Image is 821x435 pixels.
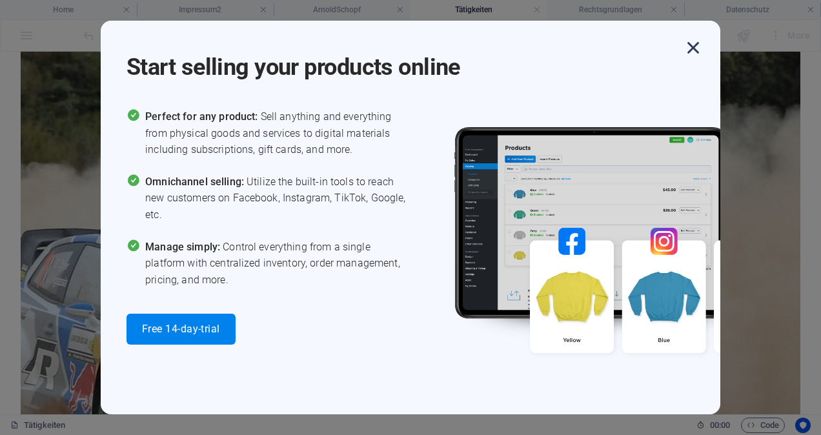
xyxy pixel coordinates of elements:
[142,324,220,334] span: Free 14-day-trial
[145,110,260,123] span: Perfect for any product:
[145,176,247,188] span: Omnichannel selling:
[127,36,682,83] h1: Start selling your products online
[145,239,411,288] span: Control everything from a single platform with centralized inventory, order management, pricing, ...
[145,108,411,158] span: Sell anything and everything from physical goods and services to digital materials including subs...
[145,241,223,253] span: Manage simply:
[145,174,411,223] span: Utilize the built-in tools to reach new customers on Facebook, Instagram, TikTok, Google, etc.
[127,314,236,345] button: Free 14-day-trial
[433,108,820,390] img: promo_image.png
